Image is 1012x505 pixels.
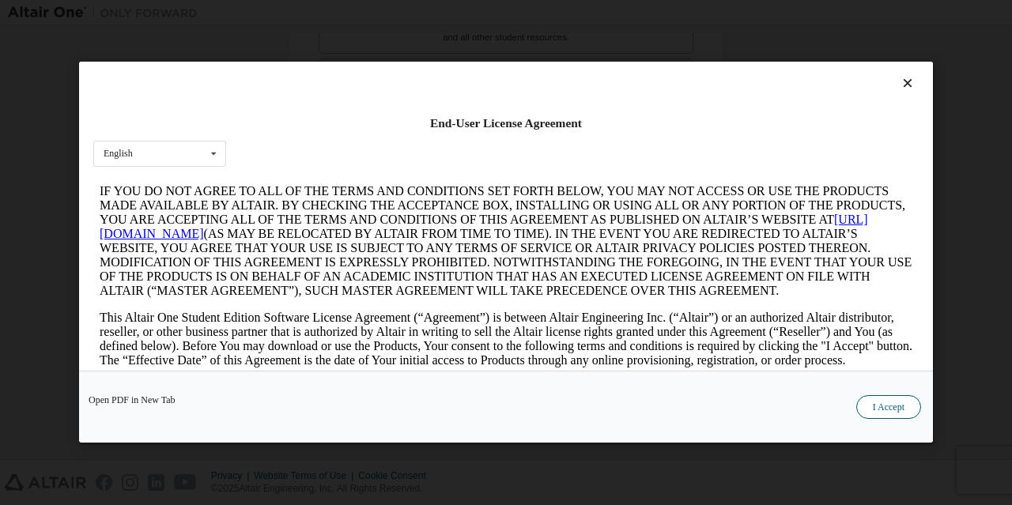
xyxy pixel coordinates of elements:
div: End-User License Agreement [93,115,919,131]
button: I Accept [856,396,921,420]
div: English [104,149,133,159]
a: Open PDF in New Tab [89,396,176,405]
p: From time to time, Altair may modify this Agreement. Altair will use reasonable efforts to notify... [6,204,819,232]
p: IF YOU DO NOT AGREE TO ALL OF THE TERMS AND CONDITIONS SET FORTH BELOW, YOU MAY NOT ACCESS OR USE... [6,8,819,122]
p: This Altair One Student Edition Software License Agreement (“Agreement”) is between Altair Engine... [6,134,819,191]
a: [URL][DOMAIN_NAME] [6,36,775,64]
